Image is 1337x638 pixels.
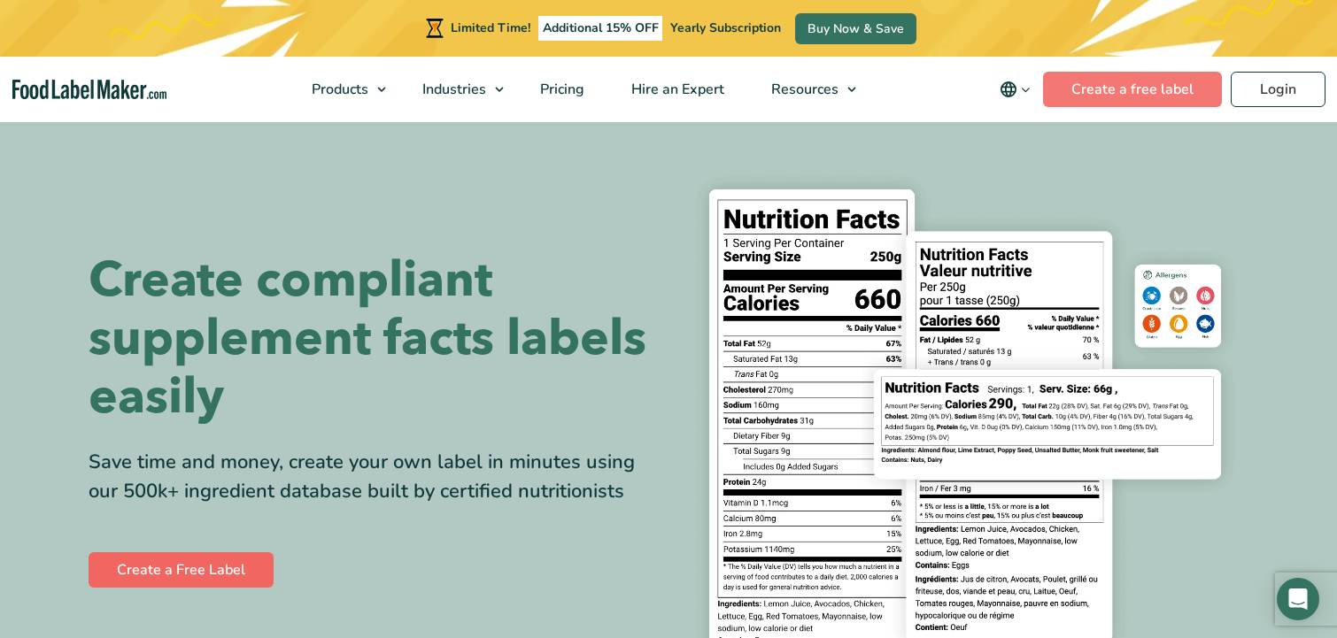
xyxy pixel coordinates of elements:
span: Hire an Expert [626,80,726,99]
span: Resources [766,80,840,99]
span: Yearly Subscription [670,19,781,36]
div: Open Intercom Messenger [1277,578,1319,620]
a: Create a Free Label [89,552,274,588]
span: Limited Time! [451,19,530,36]
span: Additional 15% OFF [538,16,663,41]
div: Save time and money, create your own label in minutes using our 500k+ ingredient database built b... [89,448,655,506]
a: Industries [399,57,513,122]
a: Products [289,57,395,122]
span: Products [306,80,370,99]
a: Login [1231,72,1325,107]
a: Resources [748,57,865,122]
a: Buy Now & Save [795,13,916,44]
a: Create a free label [1043,72,1222,107]
h1: Create compliant supplement facts labels easily [89,251,655,427]
a: Hire an Expert [608,57,744,122]
span: Pricing [535,80,586,99]
span: Industries [417,80,488,99]
a: Pricing [517,57,604,122]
